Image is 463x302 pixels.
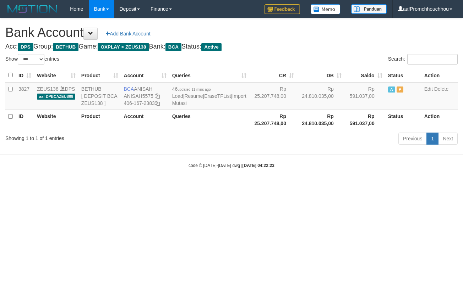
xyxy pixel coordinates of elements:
[249,82,297,110] td: Rp 25.207.748,00
[421,110,458,130] th: Action
[344,82,385,110] td: Rp 591.037,00
[78,82,121,110] td: BETHUB [ DEPOSIT BCA ZEUS138 ]
[18,54,44,65] select: Showentries
[398,133,427,145] a: Previous
[34,82,78,110] td: DPS
[165,43,181,51] span: BCA
[155,100,160,106] a: Copy 4061672383 to clipboard
[5,132,187,142] div: Showing 1 to 1 of 1 entries
[121,68,169,82] th: Account: activate to sort column ascending
[169,110,249,130] th: Queries
[121,82,169,110] td: ANISAH 406-167-2383
[249,110,297,130] th: Rp 25.207.748,00
[16,68,34,82] th: ID: activate to sort column ascending
[344,68,385,82] th: Saldo: activate to sort column ascending
[18,43,33,51] span: DPS
[204,93,231,99] a: EraseTFList
[169,68,249,82] th: Queries: activate to sort column ascending
[37,86,59,92] a: ZEUS138
[16,110,34,130] th: ID
[297,110,344,130] th: Rp 24.810.035,00
[124,86,134,92] span: BCA
[311,4,341,14] img: Button%20Memo.svg
[5,43,458,50] h4: Acc: Group: Game: Bank: Status:
[351,4,387,14] img: panduan.png
[78,110,121,130] th: Product
[201,43,222,51] span: Active
[265,4,300,14] img: Feedback.jpg
[78,68,121,82] th: Product: activate to sort column ascending
[172,86,211,92] span: 46
[172,93,246,106] a: Import Mutasi
[184,93,203,99] a: Resume
[101,28,155,40] a: Add Bank Account
[407,54,458,65] input: Search:
[98,43,149,51] span: OXPLAY > ZEUS138
[178,88,211,91] span: updated 11 mins ago
[34,68,78,82] th: Website: activate to sort column ascending
[385,110,421,130] th: Status
[37,94,75,100] span: aaf-DPBCAZEUS08
[397,86,404,93] span: Paused
[297,82,344,110] td: Rp 24.810.035,00
[34,110,78,130] th: Website
[189,163,274,168] small: code © [DATE]-[DATE] dwg |
[5,54,59,65] label: Show entries
[5,26,458,40] h1: Bank Account
[385,68,421,82] th: Status
[243,163,274,168] strong: [DATE] 04:22:23
[172,93,183,99] a: Load
[388,86,395,93] span: Active
[5,4,59,14] img: MOTION_logo.png
[297,68,344,82] th: DB: activate to sort column ascending
[434,86,448,92] a: Delete
[155,93,160,99] a: Copy ANISAH5575 to clipboard
[438,133,458,145] a: Next
[344,110,385,130] th: Rp 591.037,00
[124,93,153,99] a: ANISAH5575
[172,86,246,106] span: | | |
[121,110,169,130] th: Account
[426,133,439,145] a: 1
[249,68,297,82] th: CR: activate to sort column ascending
[53,43,78,51] span: BETHUB
[421,68,458,82] th: Action
[388,54,458,65] label: Search:
[424,86,433,92] a: Edit
[16,82,34,110] td: 3827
